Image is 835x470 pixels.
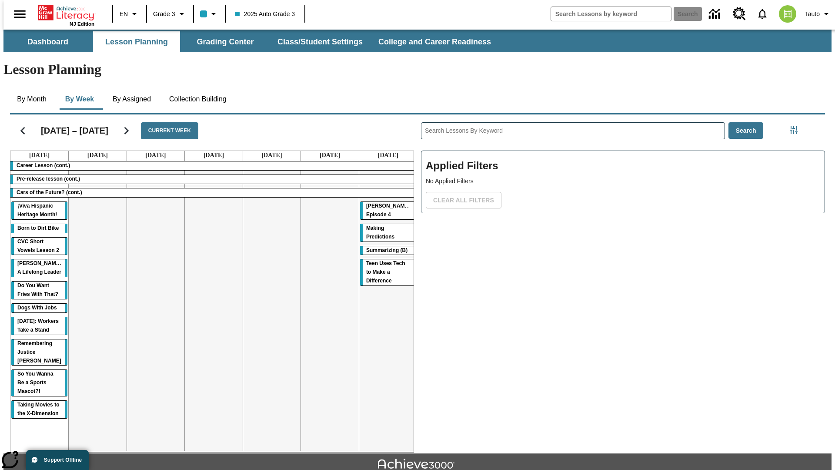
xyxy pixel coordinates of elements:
span: Taking Movies to the X-Dimension [17,402,59,416]
button: By Assigned [106,89,158,110]
div: ¡Viva Hispanic Heritage Month! [11,202,67,219]
span: So You Wanna Be a Sports Mascot?! [17,371,53,394]
button: College and Career Readiness [371,31,498,52]
a: Notifications [751,3,774,25]
div: So You Wanna Be a Sports Mascot?! [11,370,67,396]
button: Search [728,122,764,139]
div: Ella Menopi: Episode 4 [360,202,416,219]
div: Search [414,111,825,453]
button: Current Week [141,122,198,139]
a: Home [38,4,94,21]
h2: [DATE] – [DATE] [41,125,108,136]
div: Cars of the Future? (cont.) [10,188,417,197]
button: Open side menu [7,1,33,27]
button: Language: EN, Select a language [116,6,144,22]
a: September 5, 2025 [260,151,284,160]
div: Applied Filters [421,151,825,213]
span: ¡Viva Hispanic Heritage Month! [17,203,57,218]
span: Summarizing (B) [366,247,407,253]
span: Dogs With Jobs [17,305,57,311]
p: No Applied Filters [426,177,820,186]
span: Support Offline [44,457,82,463]
span: Career Lesson (cont.) [17,162,70,168]
button: Class/Student Settings [271,31,370,52]
a: September 1, 2025 [27,151,51,160]
div: Labor Day: Workers Take a Stand [11,317,67,335]
button: Profile/Settings [802,6,835,22]
span: NJ Edition [70,21,94,27]
a: September 7, 2025 [376,151,400,160]
div: Taking Movies to the X-Dimension [11,401,67,418]
div: Career Lesson (cont.) [10,161,417,170]
span: Teen Uses Tech to Make a Difference [366,260,405,284]
div: Dianne Feinstein: A Lifelong Leader [11,259,67,277]
span: Remembering Justice O'Connor [17,340,61,364]
img: avatar image [779,5,796,23]
button: Collection Building [162,89,234,110]
h1: Lesson Planning [3,61,832,77]
div: Home [38,3,94,27]
span: Making Predictions [366,225,394,240]
a: September 3, 2025 [144,151,167,160]
button: Grading Center [182,31,269,52]
div: Making Predictions [360,224,416,242]
button: Dashboard [4,31,91,52]
div: Do You Want Fries With That? [11,282,67,299]
div: SubNavbar [3,30,832,52]
div: CVC Short Vowels Lesson 2 [11,238,67,255]
button: By Month [10,89,53,110]
div: Pre-release lesson (cont.) [10,175,417,184]
span: Born to Dirt Bike [17,225,59,231]
input: search field [551,7,671,21]
a: Resource Center, Will open in new tab [728,2,751,26]
button: Next [115,120,137,142]
button: Filters Side menu [785,121,802,139]
span: Ella Menopi: Episode 4 [366,203,412,218]
span: Grade 3 [153,10,175,19]
button: Class color is light blue. Change class color [197,6,222,22]
span: Pre-release lesson (cont.) [17,176,80,182]
span: CVC Short Vowels Lesson 2 [17,238,59,253]
a: Data Center [704,2,728,26]
button: Support Offline [26,450,89,470]
span: Labor Day: Workers Take a Stand [17,318,59,333]
div: Teen Uses Tech to Make a Difference [360,259,416,285]
input: Search Lessons By Keyword [421,123,725,139]
div: Dogs With Jobs [11,304,67,312]
button: By Week [58,89,101,110]
div: Remembering Justice O'Connor [11,339,67,366]
div: SubNavbar [3,31,499,52]
button: Previous [12,120,34,142]
span: Dianne Feinstein: A Lifelong Leader [17,260,63,275]
button: Lesson Planning [93,31,180,52]
button: Grade: Grade 3, Select a grade [150,6,190,22]
a: September 2, 2025 [86,151,110,160]
span: 2025 Auto Grade 3 [235,10,295,19]
a: September 6, 2025 [318,151,342,160]
div: Calendar [3,111,414,453]
span: EN [120,10,128,19]
span: Tauto [805,10,820,19]
h2: Applied Filters [426,155,820,177]
div: Born to Dirt Bike [11,224,67,233]
a: September 4, 2025 [202,151,226,160]
button: Select a new avatar [774,3,802,25]
span: Cars of the Future? (cont.) [17,189,82,195]
span: Do You Want Fries With That? [17,282,58,297]
div: Summarizing (B) [360,246,416,255]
